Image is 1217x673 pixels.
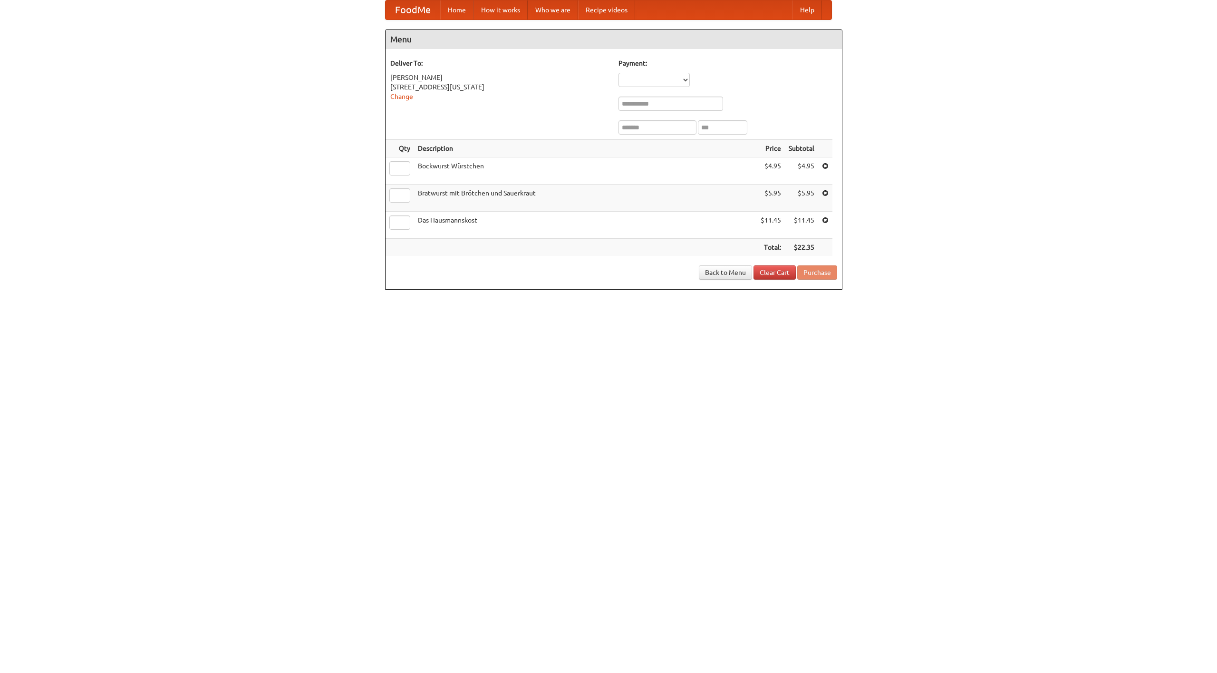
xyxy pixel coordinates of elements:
[414,185,757,212] td: Bratwurst mit Brötchen und Sauerkraut
[578,0,635,20] a: Recipe videos
[414,140,757,157] th: Description
[792,0,822,20] a: Help
[785,185,818,212] td: $5.95
[797,265,837,280] button: Purchase
[414,157,757,185] td: Bockwurst Würstchen
[390,82,609,92] div: [STREET_ADDRESS][US_STATE]
[414,212,757,239] td: Das Hausmannskost
[440,0,473,20] a: Home
[699,265,752,280] a: Back to Menu
[390,59,609,68] h5: Deliver To:
[785,140,818,157] th: Subtotal
[473,0,528,20] a: How it works
[757,212,785,239] td: $11.45
[757,157,785,185] td: $4.95
[618,59,837,68] h5: Payment:
[757,185,785,212] td: $5.95
[753,265,796,280] a: Clear Cart
[390,73,609,82] div: [PERSON_NAME]
[390,93,413,100] a: Change
[785,212,818,239] td: $11.45
[528,0,578,20] a: Who we are
[386,0,440,20] a: FoodMe
[757,140,785,157] th: Price
[785,157,818,185] td: $4.95
[386,30,842,49] h4: Menu
[785,239,818,256] th: $22.35
[386,140,414,157] th: Qty
[757,239,785,256] th: Total:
